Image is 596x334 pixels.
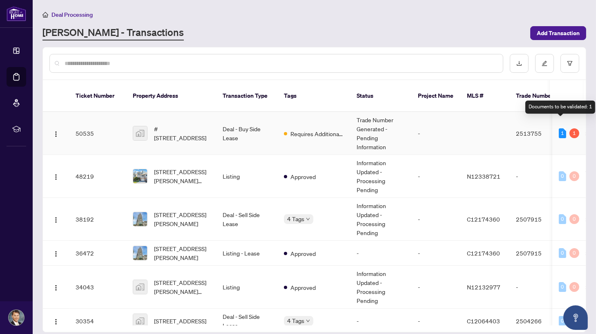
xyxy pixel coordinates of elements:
td: - [411,112,460,155]
td: - [350,241,411,266]
td: Information Updated - Processing Pending [350,155,411,198]
div: 1 [559,128,566,138]
td: - [509,266,567,309]
span: #[STREET_ADDRESS] [154,124,210,142]
td: 50535 [69,112,126,155]
div: 0 [559,282,566,292]
th: Transaction Type [216,80,277,112]
th: MLS # [460,80,509,112]
img: thumbnail-img [133,246,147,260]
th: Project Name [411,80,460,112]
td: Deal - Sell Side Lease [216,309,277,334]
td: - [411,241,460,266]
button: Logo [49,170,63,183]
td: Listing [216,155,277,198]
img: Logo [53,217,59,223]
td: 2507915 [509,241,567,266]
td: - [350,309,411,334]
span: Approved [290,172,316,181]
span: filter [567,61,573,66]
span: [STREET_ADDRESS] [154,316,206,325]
td: - [509,155,567,198]
span: N12338721 [467,173,500,180]
span: [STREET_ADDRESS][PERSON_NAME][PERSON_NAME] [154,278,210,296]
span: Deal Processing [51,11,93,18]
button: Logo [49,213,63,226]
button: Logo [49,247,63,260]
th: Trade Number [509,80,567,112]
span: [STREET_ADDRESS][PERSON_NAME][PERSON_NAME] [154,167,210,185]
span: Approved [290,249,316,258]
div: 0 [559,248,566,258]
div: 0 [559,171,566,181]
button: Logo [49,127,63,140]
td: 36472 [69,241,126,266]
td: 2504266 [509,309,567,334]
img: Logo [53,174,59,180]
div: 0 [569,171,579,181]
span: Add Transaction [537,27,580,40]
td: - [411,198,460,241]
td: Listing - Lease [216,241,277,266]
td: 34043 [69,266,126,309]
td: Deal - Sell Side Lease [216,198,277,241]
th: Ticket Number [69,80,126,112]
img: logo [7,6,26,21]
img: thumbnail-img [133,314,147,328]
td: 38192 [69,198,126,241]
img: Logo [53,251,59,257]
span: Approved [290,283,316,292]
div: 0 [569,248,579,258]
td: Deal - Buy Side Lease [216,112,277,155]
td: 2513755 [509,112,567,155]
td: - [411,266,460,309]
img: Profile Icon [9,310,24,325]
span: N12132977 [467,283,500,291]
th: Status [350,80,411,112]
td: - [411,155,460,198]
span: home [42,12,48,18]
span: C12174360 [467,215,500,223]
img: thumbnail-img [133,126,147,140]
span: C12064403 [467,317,500,325]
img: Logo [53,131,59,137]
td: 2507915 [509,198,567,241]
button: Open asap [563,305,588,330]
button: edit [535,54,554,73]
span: download [516,61,522,66]
span: 4 Tags [287,214,304,224]
span: down [306,217,310,221]
a: [PERSON_NAME] - Transactions [42,26,184,40]
td: Listing [216,266,277,309]
div: 0 [559,214,566,224]
span: Requires Additional Docs [290,129,344,138]
div: 0 [569,282,579,292]
div: 1 [569,128,579,138]
th: Property Address [126,80,216,112]
img: thumbnail-img [133,212,147,226]
span: edit [542,61,547,66]
button: filter [560,54,579,73]
button: Logo [49,280,63,294]
span: [STREET_ADDRESS][PERSON_NAME] [154,244,210,262]
td: - [411,309,460,334]
button: download [510,54,529,73]
div: 0 [559,316,566,326]
div: Documents to be validated: 1 [525,101,595,114]
th: Tags [277,80,350,112]
td: Information Updated - Processing Pending [350,266,411,309]
td: Trade Number Generated - Pending Information [350,112,411,155]
img: Logo [53,318,59,325]
img: thumbnail-img [133,280,147,294]
span: down [306,319,310,323]
button: Logo [49,314,63,327]
span: 4 Tags [287,316,304,325]
td: 30354 [69,309,126,334]
td: Information Updated - Processing Pending [350,198,411,241]
img: Logo [53,285,59,291]
span: C12174360 [467,249,500,257]
td: 48219 [69,155,126,198]
img: thumbnail-img [133,169,147,183]
span: [STREET_ADDRESS][PERSON_NAME] [154,210,210,228]
div: 0 [569,214,579,224]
